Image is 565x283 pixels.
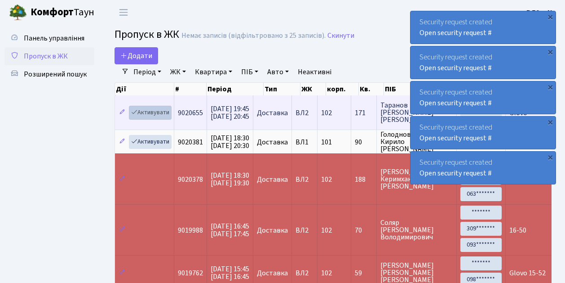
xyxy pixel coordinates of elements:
span: [DATE] 16:45 [DATE] 17:45 [211,221,249,239]
a: Open security request # [419,63,492,73]
span: [DATE] 18:30 [DATE] 20:30 [211,133,249,151]
span: 16-50 [509,225,526,235]
span: Розширений пошук [24,69,87,79]
div: × [546,47,555,56]
a: Активувати [129,106,172,120]
th: Кв. [359,83,384,95]
a: Open security request # [419,133,492,143]
span: ВЛ2 [296,270,313,277]
span: ВЛ2 [296,109,313,117]
span: Таун [31,5,94,20]
span: Соляр [PERSON_NAME] Володимирович [380,219,453,241]
span: 188 [355,176,373,183]
div: Security request created [411,152,556,184]
span: [DATE] 15:45 [DATE] 16:45 [211,264,249,282]
a: ВЛ2 -. К. [526,7,554,18]
span: 102 [321,108,332,118]
th: Період [207,83,264,95]
span: 102 [321,225,332,235]
span: 171 [355,109,373,117]
span: 9020378 [178,175,203,184]
span: Пропуск в ЖК [115,27,179,42]
a: Open security request # [419,28,492,38]
span: 101 [321,137,332,147]
span: 9019988 [178,225,203,235]
span: Доставка [257,227,288,234]
th: # [174,83,207,95]
a: Open security request # [419,168,492,178]
span: 70 [355,227,373,234]
span: Доставка [257,176,288,183]
span: Пропуск в ЖК [24,51,68,61]
div: × [546,153,555,162]
span: [PERSON_NAME] Керимхан [PERSON_NAME] [380,168,453,190]
b: ВЛ2 -. К. [526,8,554,18]
span: Панель управління [24,33,84,43]
div: × [546,117,555,126]
a: Квартира [191,64,236,80]
span: ВЛ1 [296,139,313,146]
a: Активувати [129,135,172,149]
span: 102 [321,268,332,278]
th: ЖК [300,83,326,95]
div: × [546,12,555,21]
div: × [546,82,555,91]
div: Security request created [411,81,556,114]
span: Доставка [257,270,288,277]
img: logo.png [9,4,27,22]
div: Немає записів (відфільтровано з 25 записів). [181,31,326,40]
span: Додати [120,51,152,61]
span: Доставка [257,139,288,146]
a: ЖК [167,64,190,80]
a: Розширений пошук [4,65,94,83]
div: Security request created [411,11,556,44]
span: 59 [355,270,373,277]
th: Дії [115,83,174,95]
span: ВЛ2 [296,227,313,234]
span: Голоднов Кирило [PERSON_NAME] [380,131,453,153]
span: [DATE] 18:30 [DATE] 19:30 [211,171,249,188]
span: 9020655 [178,108,203,118]
a: Пропуск в ЖК [4,47,94,65]
span: 9020381 [178,137,203,147]
a: Додати [115,47,158,64]
th: ПІБ [384,83,447,95]
a: Скинути [327,31,354,40]
span: [DATE] 19:45 [DATE] 20:45 [211,104,249,121]
button: Переключити навігацію [112,5,135,20]
span: Таранов [PERSON_NAME] [PERSON_NAME] [380,102,453,123]
div: Security request created [411,117,556,149]
th: Тип [264,83,300,95]
span: 90 [355,139,373,146]
b: Комфорт [31,5,74,19]
span: 102 [321,175,332,184]
a: Період [130,64,165,80]
a: Неактивні [294,64,335,80]
th: корп. [326,83,359,95]
span: Glovo 15-52 [509,268,546,278]
span: 9019762 [178,268,203,278]
div: Security request created [411,46,556,79]
span: ВЛ2 [296,176,313,183]
a: Панель управління [4,29,94,47]
a: Open security request # [419,98,492,108]
a: ПІБ [238,64,262,80]
a: Авто [264,64,292,80]
span: Доставка [257,109,288,117]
